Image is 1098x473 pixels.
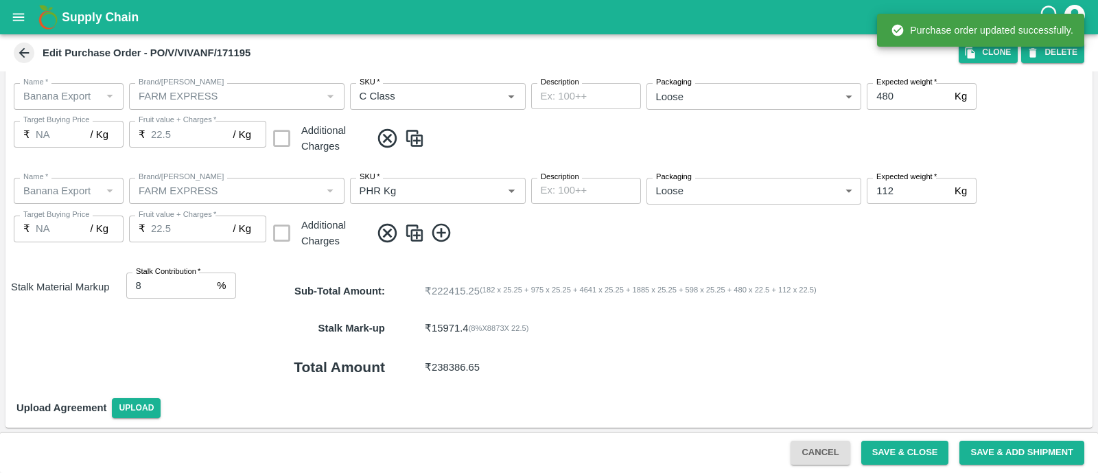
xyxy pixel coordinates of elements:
[876,172,937,183] label: Expected weight
[656,77,692,88] label: Packaging
[23,115,90,126] label: Target Buying Price
[959,441,1084,465] button: Save & Add Shipment
[294,286,385,297] strong: Sub-Total Amount :
[360,77,379,88] label: SKU
[656,89,684,104] p: Loose
[480,284,817,299] span: ( 182 x 25.25 + 975 x 25.25 + 4641 x 25.25 + 1885 x 25.25 + 598 x 25.25 + 480 x 22.5 + 112 x 22.5 )
[136,266,200,277] label: Stalk Contribution
[139,209,216,220] label: Fruit value + Charges
[217,278,226,293] p: %
[541,77,579,88] label: Description
[404,222,425,244] img: CloneIcon
[139,172,224,183] label: Brand/[PERSON_NAME]
[955,89,967,104] p: Kg
[36,216,91,242] input: 0.0
[91,127,108,142] p: / Kg
[139,221,145,236] p: ₹
[301,123,368,154] div: Additional Charges
[91,221,108,236] p: / Kg
[272,121,368,156] div: Additional Charges
[404,127,425,150] img: CloneIcon
[301,218,368,249] div: Additional Charges
[1038,5,1062,30] div: customer-support
[36,121,91,147] input: 0.0
[469,322,529,334] div: ( 8 %X 8873 X 22.5 )
[867,178,949,204] input: 0.0
[425,321,469,336] p: ₹ 15971.4
[62,10,139,24] b: Supply Chain
[23,221,30,236] p: ₹
[354,87,481,105] input: SKU
[233,221,251,236] p: / Kg
[656,183,684,198] p: Loose
[151,121,233,147] input: 0.0
[43,47,250,58] b: Edit Purchase Order - PO/V/VIVANF/171195
[876,77,937,88] label: Expected weight
[126,273,212,299] input: 0.0
[1021,43,1084,62] button: DELETE
[62,8,1038,27] a: Supply Chain
[34,3,62,31] img: logo
[955,183,967,198] p: Kg
[133,87,318,105] input: Create Brand/Marka
[23,127,30,142] p: ₹
[23,172,48,183] label: Name
[3,1,34,33] button: open drawer
[891,18,1073,43] div: Purchase order updated successfully.
[139,77,224,88] label: Brand/[PERSON_NAME]
[233,127,251,142] p: / Kg
[541,172,579,183] label: Description
[133,182,318,200] input: Create Brand/Marka
[502,87,520,105] button: Open
[16,402,106,413] strong: Upload Agreement
[23,77,48,88] label: Name
[18,87,97,105] input: Name
[18,182,97,200] input: Name
[656,172,692,183] label: Packaging
[867,83,949,109] input: 0.0
[112,398,161,418] span: Upload
[425,360,480,375] p: ₹ 238386.65
[502,182,520,200] button: Open
[139,127,145,142] p: ₹
[5,273,115,389] h6: Stalk Material Markup
[861,441,949,465] button: Save & Close
[354,182,481,200] input: SKU
[139,115,216,126] label: Fruit value + Charges
[272,216,368,251] div: Additional Charges
[318,323,385,334] b: Stalk Mark-up
[791,441,850,465] button: Cancel
[1062,3,1087,32] div: account of current user
[294,359,385,375] b: Total Amount
[425,284,480,299] p: ₹ 222415.25
[959,43,1018,62] button: Clone
[23,209,90,220] label: Target Buying Price
[360,172,379,183] label: SKU
[151,216,233,242] input: 0.0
